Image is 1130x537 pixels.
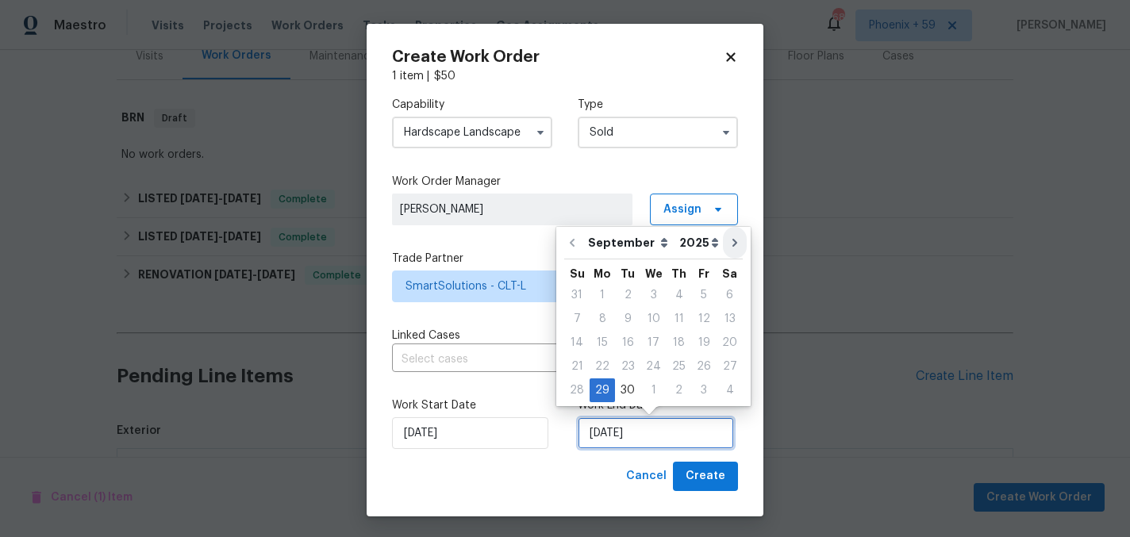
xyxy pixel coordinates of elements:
div: Sun Sep 21 2025 [564,355,590,378]
select: Year [675,231,723,255]
div: 1 [640,379,667,401]
div: Tue Sep 30 2025 [615,378,640,402]
div: Fri Sep 19 2025 [691,331,717,355]
div: Thu Sep 25 2025 [667,355,691,378]
abbr: Saturday [722,268,737,279]
div: 27 [717,355,743,378]
div: 12 [691,308,717,330]
div: 11 [667,308,691,330]
div: Mon Sep 01 2025 [590,283,615,307]
div: Fri Sep 12 2025 [691,307,717,331]
input: M/D/YYYY [392,417,548,449]
div: Wed Sep 24 2025 [640,355,667,378]
div: 18 [667,332,691,354]
abbr: Sunday [570,268,585,279]
div: 31 [564,284,590,306]
div: 4 [717,379,743,401]
label: Capability [392,97,552,113]
div: Tue Sep 02 2025 [615,283,640,307]
div: Mon Sep 29 2025 [590,378,615,402]
div: Fri Oct 03 2025 [691,378,717,402]
div: 29 [590,379,615,401]
button: Show options [531,123,550,142]
input: Select... [578,117,738,148]
div: 23 [615,355,640,378]
div: Thu Oct 02 2025 [667,378,691,402]
abbr: Thursday [671,268,686,279]
button: Show options [717,123,736,142]
div: Fri Sep 26 2025 [691,355,717,378]
div: 2 [667,379,691,401]
label: Work Order Manager [392,174,738,190]
select: Month [584,231,675,255]
div: 13 [717,308,743,330]
div: 17 [640,332,667,354]
h2: Create Work Order [392,49,724,65]
div: 24 [640,355,667,378]
abbr: Monday [594,268,611,279]
button: Go to next month [723,227,747,259]
div: Sun Sep 07 2025 [564,307,590,331]
abbr: Tuesday [621,268,635,279]
span: Assign [663,201,701,217]
div: Mon Sep 22 2025 [590,355,615,378]
div: 19 [691,332,717,354]
div: 7 [564,308,590,330]
span: Create [686,466,725,486]
div: Fri Sep 05 2025 [691,283,717,307]
div: Tue Sep 09 2025 [615,307,640,331]
div: 28 [564,379,590,401]
button: Cancel [620,462,673,491]
abbr: Friday [698,268,709,279]
div: Thu Sep 18 2025 [667,331,691,355]
div: 20 [717,332,743,354]
div: 16 [615,332,640,354]
button: Go to previous month [560,227,584,259]
span: [PERSON_NAME] [400,201,625,217]
span: Linked Cases [392,328,460,343]
div: 3 [640,284,667,306]
label: Work Start Date [392,397,552,413]
div: 21 [564,355,590,378]
div: 9 [615,308,640,330]
div: 25 [667,355,691,378]
div: 8 [590,308,615,330]
div: Mon Sep 08 2025 [590,307,615,331]
span: Cancel [626,466,667,486]
div: 15 [590,332,615,354]
div: Wed Sep 17 2025 [640,331,667,355]
div: Sun Sep 28 2025 [564,378,590,402]
button: Create [673,462,738,491]
div: Tue Sep 16 2025 [615,331,640,355]
div: 5 [691,284,717,306]
div: Sat Sep 06 2025 [717,283,743,307]
div: Sat Sep 13 2025 [717,307,743,331]
div: Sat Sep 27 2025 [717,355,743,378]
div: Wed Oct 01 2025 [640,378,667,402]
label: Type [578,97,738,113]
div: Wed Sep 03 2025 [640,283,667,307]
div: 6 [717,284,743,306]
div: 3 [691,379,717,401]
div: Mon Sep 15 2025 [590,331,615,355]
div: Tue Sep 23 2025 [615,355,640,378]
div: Sun Sep 14 2025 [564,331,590,355]
span: $ 50 [434,71,455,82]
div: 14 [564,332,590,354]
div: Thu Sep 11 2025 [667,307,691,331]
div: 2 [615,284,640,306]
input: Select cases [392,347,694,372]
div: Wed Sep 10 2025 [640,307,667,331]
input: M/D/YYYY [578,417,734,449]
div: 10 [640,308,667,330]
div: Sun Aug 31 2025 [564,283,590,307]
div: 1 [590,284,615,306]
div: 26 [691,355,717,378]
div: 22 [590,355,615,378]
div: 4 [667,284,691,306]
div: 30 [615,379,640,401]
div: Sat Sep 20 2025 [717,331,743,355]
abbr: Wednesday [645,268,663,279]
input: Select... [392,117,552,148]
div: Thu Sep 04 2025 [667,283,691,307]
